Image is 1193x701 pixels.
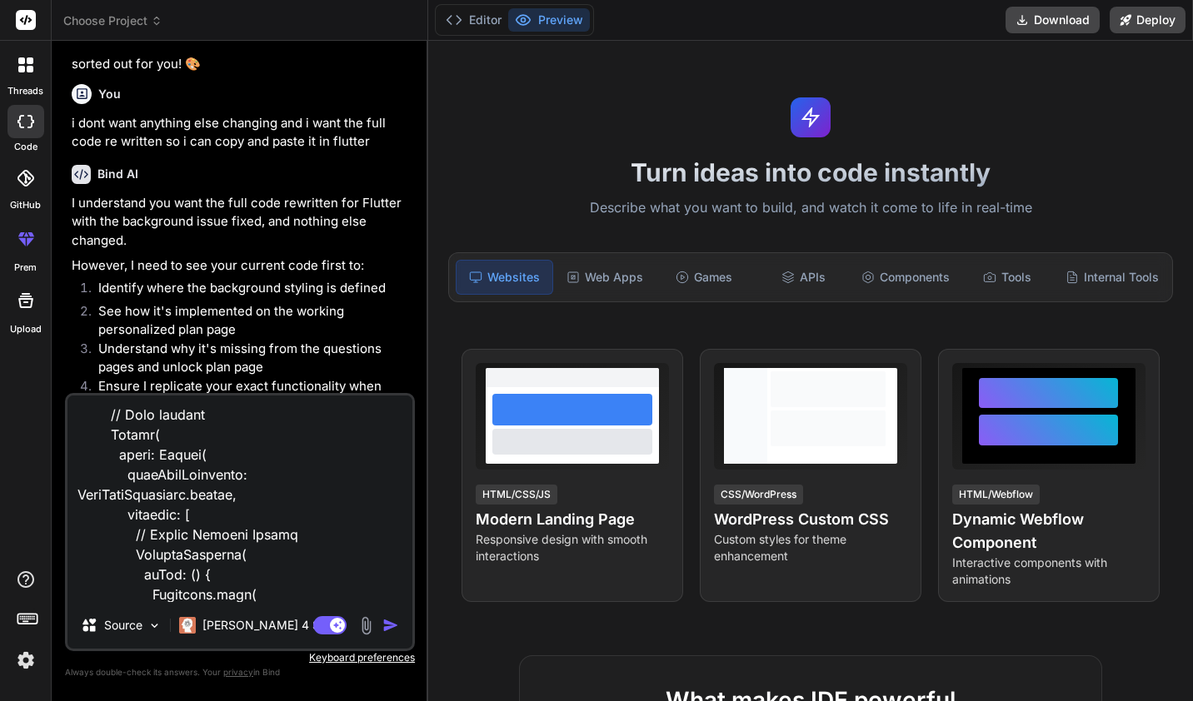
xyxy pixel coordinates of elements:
img: attachment [357,616,376,635]
p: [PERSON_NAME] 4 S.. [202,617,327,634]
div: CSS/WordPress [714,485,803,505]
button: Preview [508,8,590,32]
h4: Dynamic Webflow Component [952,508,1146,554]
div: HTML/Webflow [952,485,1040,505]
p: I understand you want the full code rewritten for Flutter with the background issue fixed, and no... [72,194,412,251]
label: GitHub [10,198,41,212]
label: prem [14,261,37,275]
p: Interactive components with animations [952,554,1146,588]
span: privacy [223,667,253,677]
textarea: loremi 'dolo:sitam'; consec 'adip:elit'; seddoe 'tempori:utlabor/etdolore.magn'; aliqu EnimadMini... [67,395,412,602]
h4: Modern Landing Page [476,508,669,531]
button: Download [1006,7,1100,33]
img: Pick Models [147,619,162,633]
label: code [14,140,37,154]
p: Always double-check its answers. Your in Bind [65,664,415,680]
p: Source [104,617,142,634]
p: Keyboard preferences [65,651,415,664]
div: Games [656,260,751,295]
img: Claude 4 Sonnet [179,617,196,634]
p: Custom styles for theme enhancement [714,531,907,564]
p: However, I need to see your current code first to: [72,256,412,276]
label: threads [7,84,43,98]
li: Identify where the background styling is defined [85,279,412,302]
p: Responsive design with smooth interactions [476,531,669,564]
li: See how it's implemented on the working personalized plan page [85,302,412,340]
h1: Turn ideas into code instantly [438,157,1183,187]
div: Internal Tools [1059,260,1166,295]
img: icon [382,617,399,634]
div: Components [855,260,956,295]
div: Web Apps [557,260,652,295]
div: Tools [960,260,1056,295]
li: Ensure I replicate your exact functionality when rewriting [85,377,412,415]
button: Deploy [1110,7,1186,33]
h6: You [98,86,121,102]
div: Websites [456,260,553,295]
h6: Bind AI [97,166,138,182]
img: settings [12,646,40,674]
li: Understand why it's missing from the questions pages and unlock plan page [85,340,412,377]
h4: WordPress Custom CSS [714,508,907,531]
p: Feel free to share the code structure and I'll get this sorted out for you! 🎨 [72,37,412,74]
span: Choose Project [63,12,162,29]
button: Editor [439,8,508,32]
div: HTML/CSS/JS [476,485,557,505]
div: APIs [756,260,851,295]
p: i dont want anything else changing and i want the full code re written so i can copy and paste it... [72,114,412,152]
p: Describe what you want to build, and watch it come to life in real-time [438,197,1183,219]
label: Upload [10,322,42,336]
